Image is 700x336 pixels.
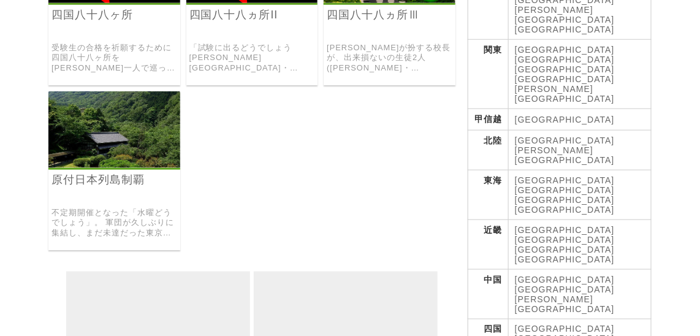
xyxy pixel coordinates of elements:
[515,235,615,245] a: [GEOGRAPHIC_DATA]
[468,40,509,109] th: 関東
[189,43,315,74] a: 「試験に出るどうでしょう[PERSON_NAME][GEOGRAPHIC_DATA]・[GEOGRAPHIC_DATA]」で生徒の[PERSON_NAME]が満点を取れなかった全責任を負ったどう...
[515,284,615,294] a: [GEOGRAPHIC_DATA]
[327,43,452,74] a: [PERSON_NAME]が扮する校長が、出来損ないの生徒2人([PERSON_NAME]・[PERSON_NAME])を引き連れて、大学受験必勝を祈願して四国八十八ヶ所を巡拝した旅。
[515,294,615,314] a: [PERSON_NAME][GEOGRAPHIC_DATA]
[515,205,615,215] a: [GEOGRAPHIC_DATA]
[515,275,615,284] a: [GEOGRAPHIC_DATA]
[468,270,509,319] th: 中国
[515,185,615,195] a: [GEOGRAPHIC_DATA]
[51,43,177,74] a: 受験生の合格を祈願するために四国八十八ヶ所を[PERSON_NAME]一人で巡った企画。
[515,324,615,334] a: [GEOGRAPHIC_DATA]
[515,115,615,124] a: [GEOGRAPHIC_DATA]
[515,136,615,145] a: [GEOGRAPHIC_DATA]
[48,91,180,168] img: 水曜どうでしょう 原付日本列島制覇
[515,64,615,74] a: [GEOGRAPHIC_DATA]
[468,170,509,220] th: 東海
[468,109,509,131] th: 甲信越
[515,94,615,104] a: [GEOGRAPHIC_DATA]
[51,8,177,22] a: 四国八十八ヶ所
[189,8,315,22] a: 四国八十八ヵ所II
[515,74,615,84] a: [GEOGRAPHIC_DATA]
[515,195,615,205] a: [GEOGRAPHIC_DATA]
[51,208,177,239] a: 不定期開催となった「水曜どうでしょう」。 軍団が久しぶりに集結し、まだ未達だった東京〜[GEOGRAPHIC_DATA]までを原付で横断した原付企画。
[515,245,615,254] a: [GEOGRAPHIC_DATA]
[515,5,615,25] a: [PERSON_NAME][GEOGRAPHIC_DATA]
[515,45,615,55] a: [GEOGRAPHIC_DATA]
[515,225,615,235] a: [GEOGRAPHIC_DATA]
[515,84,593,94] a: [PERSON_NAME]
[327,8,452,22] a: 四国八十八ヵ所Ⅲ
[51,173,177,187] a: 原付日本列島制覇
[468,131,509,170] th: 北陸
[468,220,509,270] th: 近畿
[515,145,615,165] a: [PERSON_NAME][GEOGRAPHIC_DATA]
[515,175,615,185] a: [GEOGRAPHIC_DATA]
[48,159,180,170] a: 水曜どうでしょう 原付日本列島制覇
[515,254,615,264] a: [GEOGRAPHIC_DATA]
[515,55,615,64] a: [GEOGRAPHIC_DATA]
[515,25,615,34] a: [GEOGRAPHIC_DATA]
